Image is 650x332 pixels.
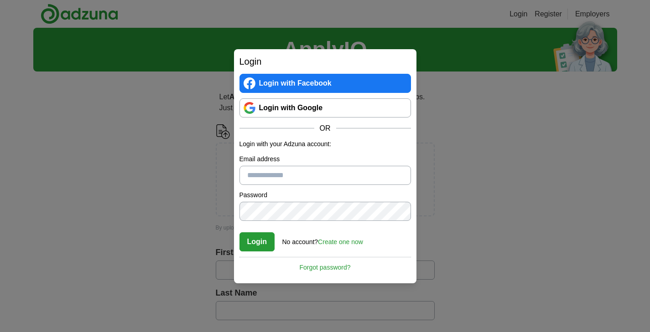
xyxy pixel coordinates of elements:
label: Email address [239,154,411,164]
div: No account? [282,232,363,247]
h2: Login [239,55,411,68]
span: OR [314,123,336,134]
p: Login with your Adzuna account: [239,139,411,149]
label: Password [239,190,411,200]
a: Login with Google [239,98,411,117]
a: Create one now [318,238,363,245]
button: Login [239,232,275,251]
a: Login with Facebook [239,74,411,93]
a: Forgot password? [239,257,411,272]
